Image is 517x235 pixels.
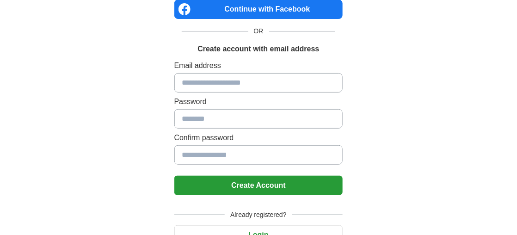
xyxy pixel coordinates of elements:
label: Password [174,96,343,107]
label: Email address [174,60,343,71]
button: Create Account [174,176,343,195]
span: Already registered? [225,210,292,220]
h1: Create account with email address [197,43,319,55]
label: Confirm password [174,132,343,143]
span: OR [248,26,269,36]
